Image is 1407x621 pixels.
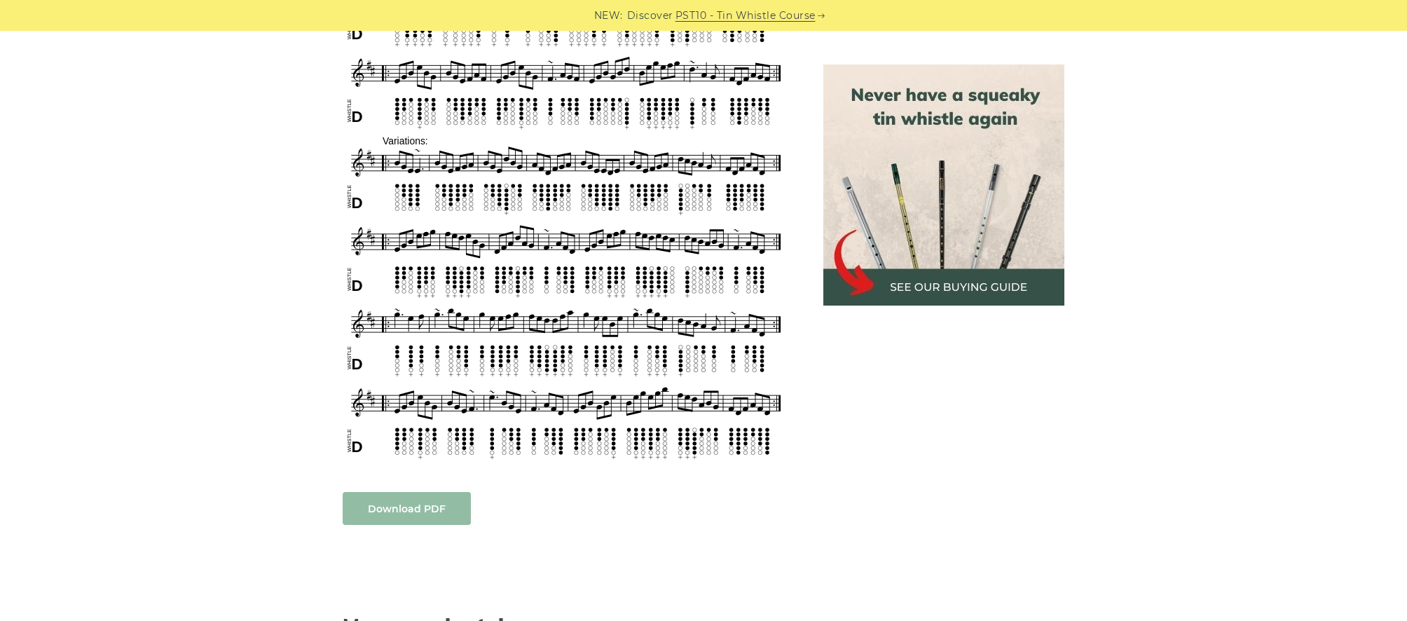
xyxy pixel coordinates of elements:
a: Download PDF [343,492,471,525]
span: NEW: [594,8,623,24]
span: Discover [627,8,673,24]
img: tin whistle buying guide [823,64,1064,306]
a: PST10 - Tin Whistle Course [675,8,816,24]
